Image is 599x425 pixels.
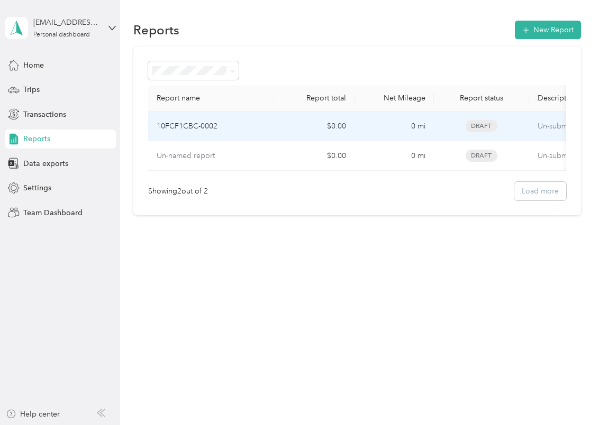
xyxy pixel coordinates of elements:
h1: Reports [133,24,179,35]
th: Report name [148,85,275,112]
th: Report total [275,85,355,112]
span: Reports [23,133,50,144]
span: Home [23,60,44,71]
td: 0 mi [355,141,434,171]
span: Team Dashboard [23,207,83,218]
td: $0.00 [275,112,355,141]
p: Un-named report [157,150,215,162]
span: Trips [23,84,40,95]
p: 10FCF1CBC-0002 [157,121,217,132]
span: Settings [23,182,51,193]
div: Showing 2 out of 2 [148,186,208,197]
span: Data exports [23,158,68,169]
div: Report status [442,94,521,103]
iframe: Everlance-gr Chat Button Frame [540,366,599,425]
button: New Report [515,21,581,39]
th: Net Mileage [355,85,434,112]
button: Help center [6,409,60,420]
div: [EMAIL_ADDRESS][DOMAIN_NAME] [33,17,99,28]
td: 0 mi [355,112,434,141]
span: Draft [466,120,497,132]
td: $0.00 [275,141,355,171]
span: Transactions [23,109,66,120]
div: Personal dashboard [33,32,90,38]
span: Draft [466,150,497,162]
